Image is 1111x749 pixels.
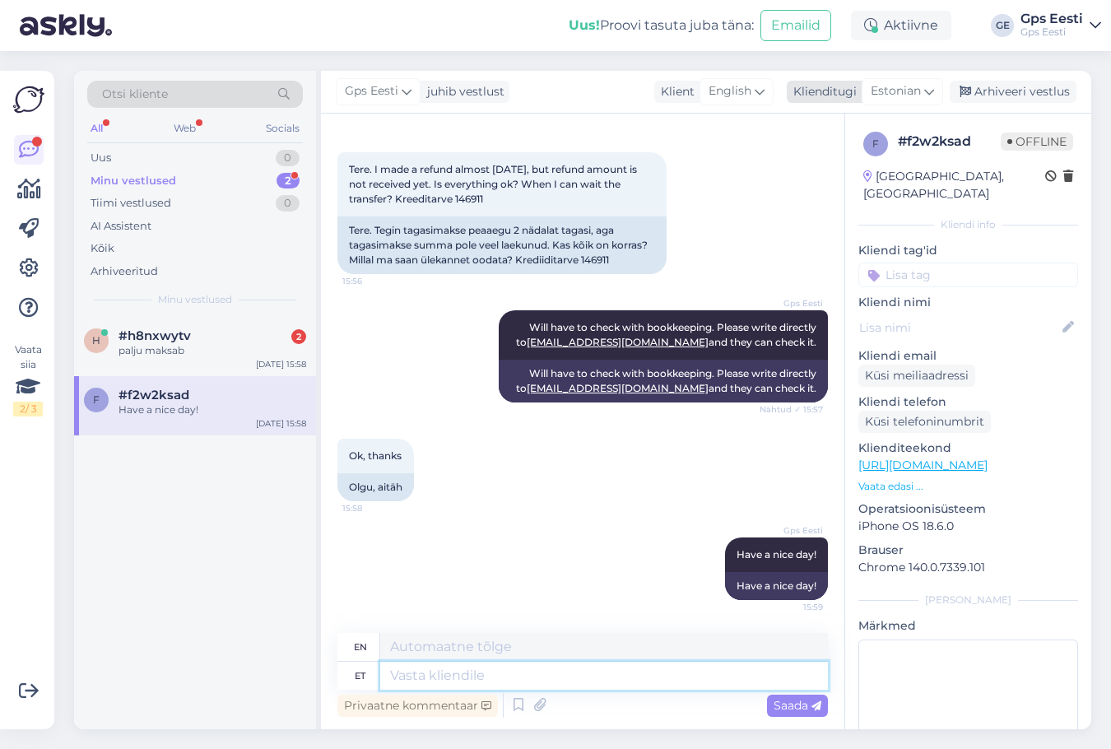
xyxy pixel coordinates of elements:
div: Have a nice day! [725,572,828,600]
div: Arhiveeritud [91,263,158,280]
span: Offline [1001,133,1073,151]
div: # f2w2ksad [898,132,1001,151]
div: Vaata siia [13,342,43,416]
div: Küsi meiliaadressi [858,365,975,387]
div: et [355,662,365,690]
span: English [709,82,751,100]
div: Arhiveeri vestlus [950,81,1076,103]
div: [DATE] 15:58 [256,358,306,370]
span: f [93,393,100,406]
div: palju maksab [119,343,306,358]
div: en [354,633,367,661]
p: Chrome 140.0.7339.101 [858,559,1078,576]
div: Tere. Tegin tagasimakse peaaegu 2 nädalat tagasi, aga tagasimakse summa pole veel laekunud. Kas k... [337,216,667,274]
input: Lisa tag [858,263,1078,287]
p: Kliendi email [858,347,1078,365]
div: Kliendi info [858,217,1078,232]
button: Emailid [760,10,831,41]
div: Olgu, aitäh [337,473,414,501]
input: Lisa nimi [859,319,1059,337]
p: Kliendi nimi [858,294,1078,311]
p: Kliendi tag'id [858,242,1078,259]
div: [DATE] 15:58 [256,417,306,430]
span: Estonian [871,82,921,100]
a: Gps EestiGps Eesti [1020,12,1101,39]
span: 15:56 [342,275,404,287]
span: Nähtud ✓ 15:57 [760,403,823,416]
span: Have a nice day! [737,548,816,561]
b: Uus! [569,17,600,33]
div: 0 [276,195,300,212]
p: Märkmed [858,617,1078,635]
a: [URL][DOMAIN_NAME] [858,458,988,472]
div: juhib vestlust [421,83,504,100]
div: [GEOGRAPHIC_DATA], [GEOGRAPHIC_DATA] [863,168,1045,202]
p: Vaata edasi ... [858,479,1078,494]
img: Askly Logo [13,84,44,115]
div: Web [170,118,199,139]
p: Brauser [858,542,1078,559]
div: Have a nice day! [119,402,306,417]
a: [EMAIL_ADDRESS][DOMAIN_NAME] [527,382,709,394]
div: 0 [276,150,300,166]
div: 2 [291,329,306,344]
div: Klient [654,83,695,100]
div: 2 / 3 [13,402,43,416]
div: 2 [277,173,300,189]
span: Minu vestlused [158,292,232,307]
div: Uus [91,150,111,166]
div: Gps Eesti [1020,26,1083,39]
span: 15:58 [342,502,404,514]
span: #h8nxwytv [119,328,191,343]
div: Proovi tasuta juba täna: [569,16,754,35]
div: Kõik [91,240,114,257]
div: Gps Eesti [1020,12,1083,26]
div: Will have to check with bookkeeping. Please write directly to and they can check it. [499,360,828,402]
span: Gps Eesti [345,82,398,100]
div: Socials [263,118,303,139]
span: h [92,334,100,347]
span: Gps Eesti [761,524,823,537]
div: Aktiivne [851,11,951,40]
div: Klienditugi [787,83,857,100]
span: Gps Eesti [761,297,823,309]
p: Kliendi telefon [858,393,1078,411]
div: Tiimi vestlused [91,195,171,212]
a: [EMAIL_ADDRESS][DOMAIN_NAME] [527,336,709,348]
div: AI Assistent [91,218,151,235]
span: Ok, thanks [349,449,402,462]
div: Minu vestlused [91,173,176,189]
span: Tere. I made a refund almost [DATE], but refund amount is not received yet. Is everything ok? Whe... [349,163,639,205]
div: All [87,118,106,139]
span: #f2w2ksad [119,388,189,402]
p: iPhone OS 18.6.0 [858,518,1078,535]
span: Will have to check with bookkeeping. Please write directly to and they can check it. [516,321,819,348]
span: Otsi kliente [102,86,168,103]
div: GE [991,14,1014,37]
span: f [872,137,879,150]
span: Saada [774,698,821,713]
p: Klienditeekond [858,440,1078,457]
div: Privaatne kommentaar [337,695,498,717]
span: 15:59 [761,601,823,613]
div: Küsi telefoninumbrit [858,411,991,433]
p: Operatsioonisüsteem [858,500,1078,518]
div: [PERSON_NAME] [858,593,1078,607]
